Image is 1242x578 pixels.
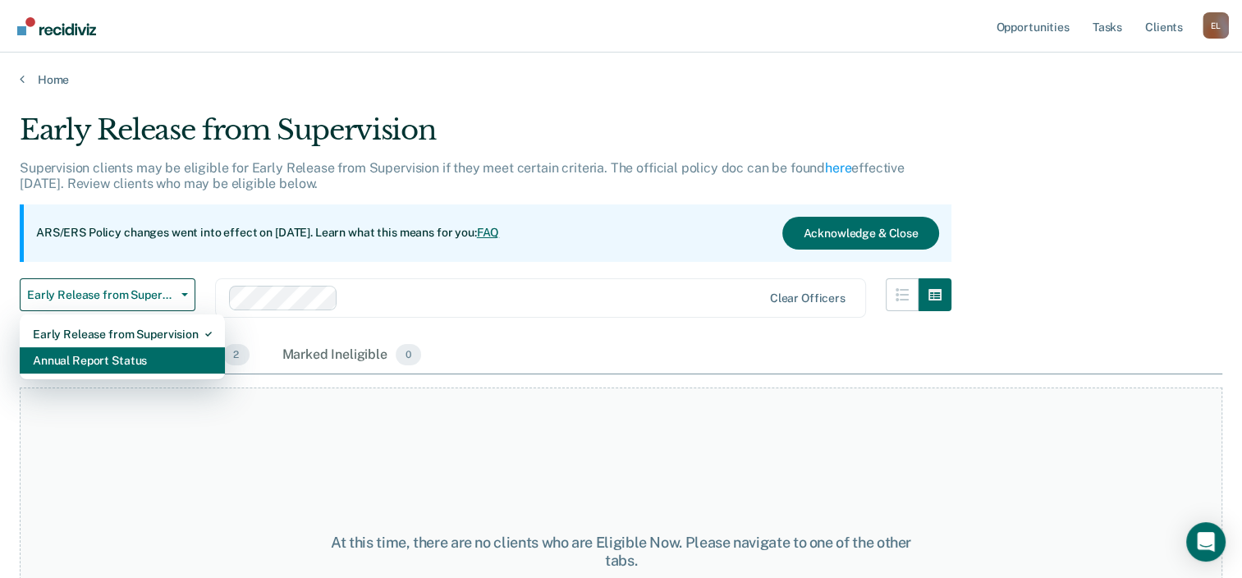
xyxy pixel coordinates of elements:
button: Early Release from Supervision [20,278,195,311]
a: FAQ [477,226,500,239]
div: Open Intercom Messenger [1186,522,1226,562]
span: 0 [396,344,421,365]
button: Profile dropdown button [1203,12,1229,39]
span: Early Release from Supervision [27,288,175,302]
p: ARS/ERS Policy changes went into effect on [DATE]. Learn what this means for you: [36,225,499,241]
p: Supervision clients may be eligible for Early Release from Supervision if they meet certain crite... [20,160,905,191]
img: Recidiviz [17,17,96,35]
div: Clear officers [770,291,846,305]
div: Early Release from Supervision [20,113,951,160]
div: At this time, there are no clients who are Eligible Now. Please navigate to one of the other tabs. [321,534,922,569]
button: Acknowledge & Close [782,217,938,250]
div: Annual Report Status [33,347,212,374]
div: Marked Ineligible0 [279,337,425,374]
div: Early Release from Supervision [33,321,212,347]
div: E L [1203,12,1229,39]
a: Home [20,72,1222,87]
a: here [825,160,851,176]
span: 2 [223,344,249,365]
